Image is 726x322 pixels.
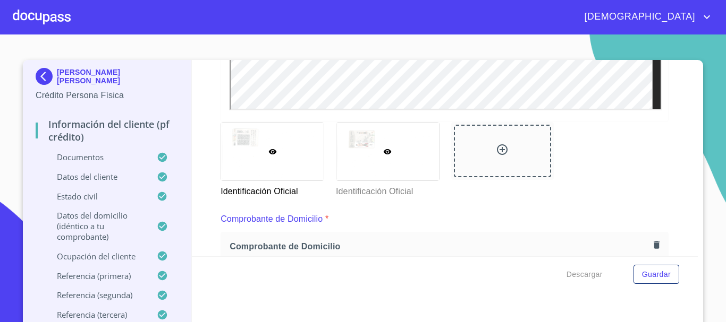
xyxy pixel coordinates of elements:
[221,213,323,225] p: Comprobante de Domicilio
[36,152,157,162] p: Documentos
[36,210,157,242] p: Datos del domicilio (idéntico a tu comprobante)
[36,309,157,320] p: Referencia (tercera)
[36,290,157,300] p: Referencia (segunda)
[230,241,649,252] span: Comprobante de Domicilio
[562,265,607,284] button: Descargar
[36,118,179,143] p: Información del cliente (PF crédito)
[567,268,603,281] span: Descargar
[36,68,179,89] div: [PERSON_NAME] [PERSON_NAME]
[336,181,438,198] p: Identificación Oficial
[576,8,700,25] span: [DEMOGRAPHIC_DATA]
[36,89,179,102] p: Crédito Persona Física
[221,181,323,198] p: Identificación Oficial
[57,68,179,85] p: [PERSON_NAME] [PERSON_NAME]
[36,251,157,262] p: Ocupación del Cliente
[36,191,157,202] p: Estado Civil
[642,268,671,281] span: Guardar
[576,8,713,25] button: account of current user
[36,171,157,182] p: Datos del cliente
[36,68,57,85] img: Docupass spot blue
[36,271,157,281] p: Referencia (primera)
[634,265,679,284] button: Guardar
